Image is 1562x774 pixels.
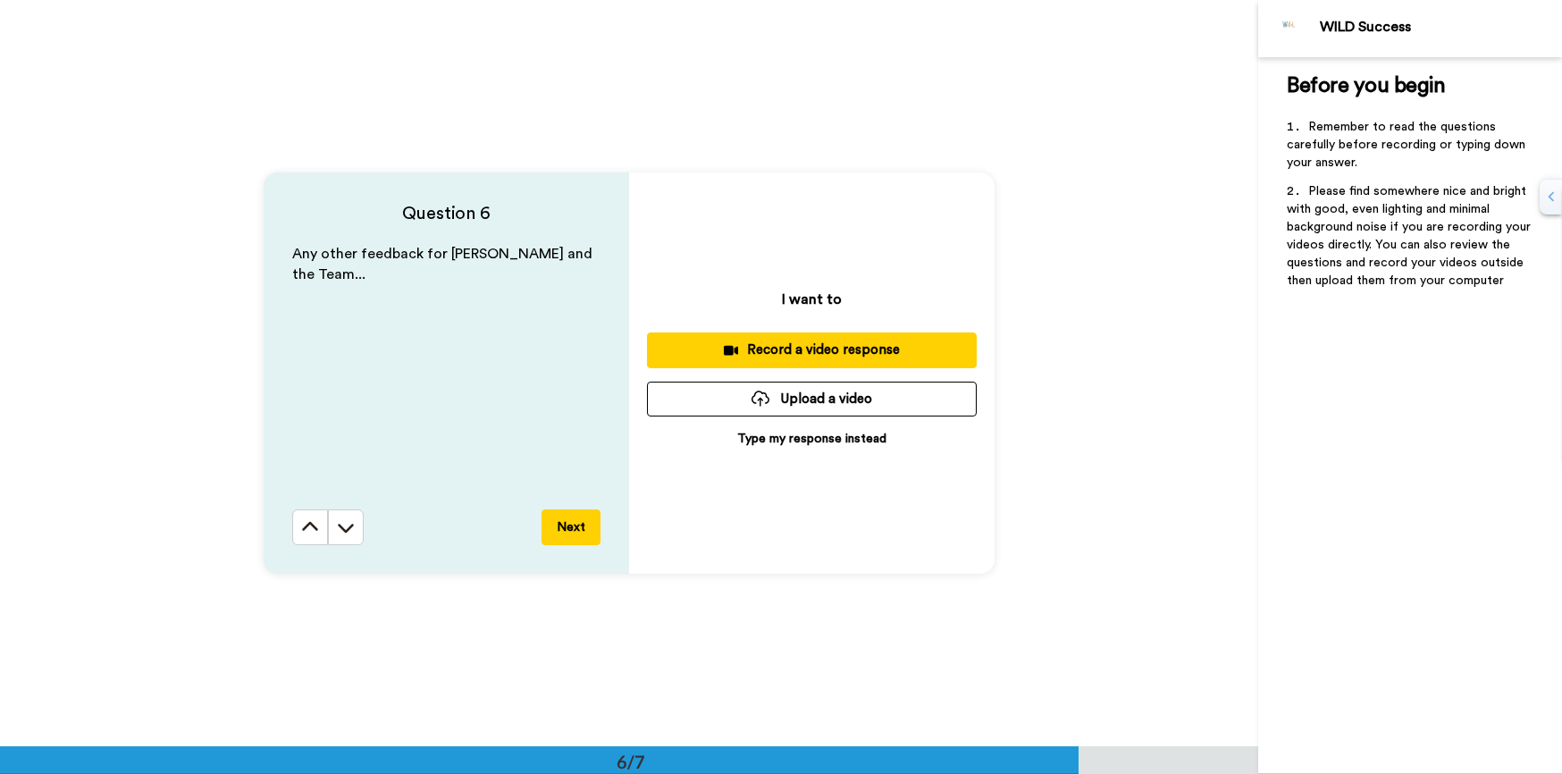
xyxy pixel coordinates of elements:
[647,332,977,367] button: Record a video response
[661,341,962,359] div: Record a video response
[1320,19,1561,36] div: WILD Success
[647,382,977,416] button: Upload a video
[292,201,600,226] h4: Question 6
[1268,7,1311,50] img: Profile Image
[1287,185,1534,287] span: Please find somewhere nice and bright with good, even lighting and minimal background noise if yo...
[737,430,886,448] p: Type my response instead
[542,509,600,545] button: Next
[782,289,842,310] p: I want to
[588,749,674,774] div: 6/7
[292,247,596,282] span: Any other feedback for [PERSON_NAME] and the Team...
[1287,121,1529,169] span: Remember to read the questions carefully before recording or typing down your answer.
[1287,75,1445,97] span: Before you begin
